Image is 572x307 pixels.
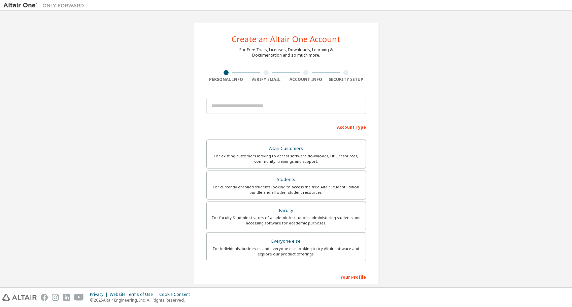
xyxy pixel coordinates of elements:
img: youtube.svg [74,294,84,301]
div: Altair Customers [211,144,362,153]
div: Security Setup [326,77,366,82]
div: For faculty & administrators of academic institutions administering students and accessing softwa... [211,215,362,226]
div: Students [211,175,362,184]
div: For existing customers looking to access software downloads, HPC resources, community, trainings ... [211,153,362,164]
div: Account Type [206,121,366,132]
div: Everyone else [211,237,362,246]
div: Account Info [286,77,326,82]
div: Create an Altair One Account [232,35,340,43]
div: For individuals, businesses and everyone else looking to try Altair software and explore our prod... [211,246,362,257]
div: Faculty [211,206,362,215]
img: altair_logo.svg [2,294,37,301]
div: Cookie Consent [159,292,194,297]
div: Personal Info [206,77,246,82]
div: Verify Email [246,77,286,82]
p: © 2025 Altair Engineering, Inc. All Rights Reserved. [90,297,194,303]
img: facebook.svg [41,294,48,301]
div: Website Terms of Use [110,292,159,297]
div: For currently enrolled students looking to access the free Altair Student Edition bundle and all ... [211,184,362,195]
div: Your Profile [206,271,366,282]
div: Privacy [90,292,110,297]
img: Altair One [3,2,88,9]
div: For Free Trials, Licenses, Downloads, Learning & Documentation and so much more. [239,47,333,58]
img: linkedin.svg [63,294,70,301]
img: instagram.svg [52,294,59,301]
